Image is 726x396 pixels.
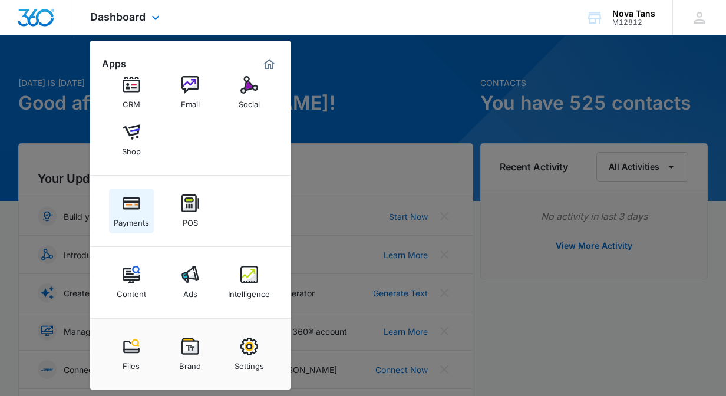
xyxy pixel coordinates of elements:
div: Ads [183,283,197,299]
a: CRM [109,70,154,115]
a: Payments [109,189,154,233]
a: Files [109,332,154,377]
div: Payments [114,212,149,227]
a: Marketing 360® Dashboard [260,55,279,74]
a: Brand [168,332,213,377]
div: account name [612,9,655,18]
div: Social [239,94,260,109]
div: Email [181,94,200,109]
a: Email [168,70,213,115]
div: account id [612,18,655,27]
a: Intelligence [227,260,272,305]
div: Content [117,283,146,299]
a: Social [227,70,272,115]
div: Settings [235,355,264,371]
div: Brand [179,355,201,371]
span: Dashboard [90,11,146,23]
div: POS [183,212,198,227]
a: POS [168,189,213,233]
div: Files [123,355,140,371]
div: Shop [122,141,141,156]
a: Settings [227,332,272,377]
h2: Apps [102,58,126,70]
div: CRM [123,94,140,109]
a: Shop [109,117,154,162]
a: Content [109,260,154,305]
div: Intelligence [228,283,270,299]
a: Ads [168,260,213,305]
